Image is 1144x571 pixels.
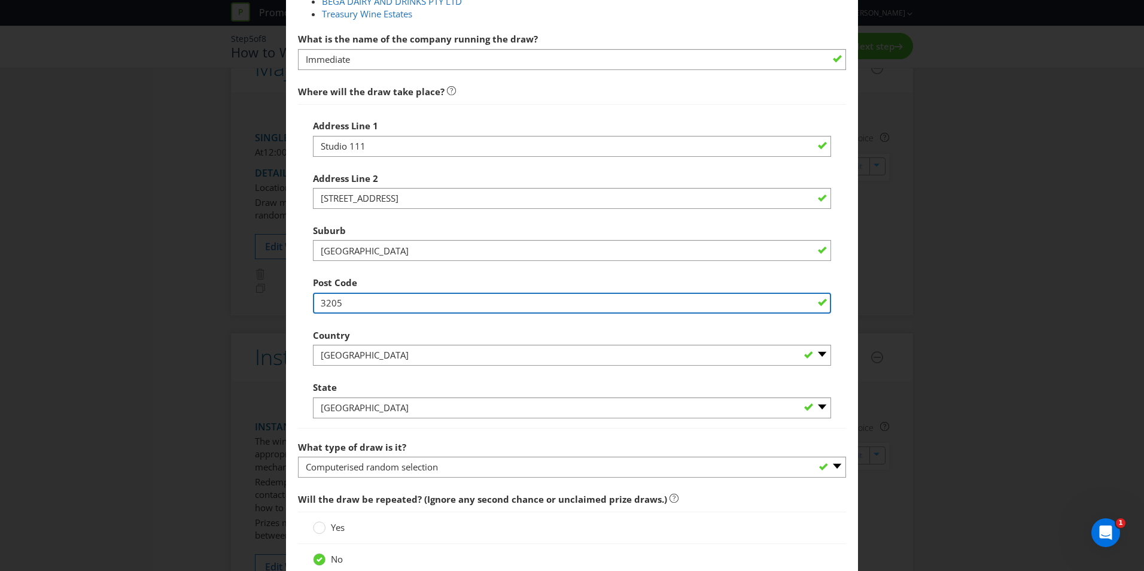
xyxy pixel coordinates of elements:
iframe: Intercom live chat [1091,518,1120,547]
span: Where will the draw take place? [298,86,445,98]
a: Treasury Wine Estates [322,8,412,20]
span: 1 [1116,518,1125,528]
span: Yes [331,521,345,533]
span: Post Code [313,277,357,288]
span: Address Line 1 [313,120,378,132]
span: What is the name of the company running the draw? [298,33,538,45]
span: No [331,553,343,565]
span: What type of draw is it? [298,441,406,453]
span: State [313,381,337,393]
span: Country [313,329,350,341]
input: e.g. 3000 [313,293,831,314]
span: Will the draw be repeated? (Ignore any second chance or unclaimed prize draws.) [298,493,667,505]
input: e.g. Melbourne [313,240,831,261]
span: Address Line 2 [313,172,378,184]
span: Suburb [313,224,346,236]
